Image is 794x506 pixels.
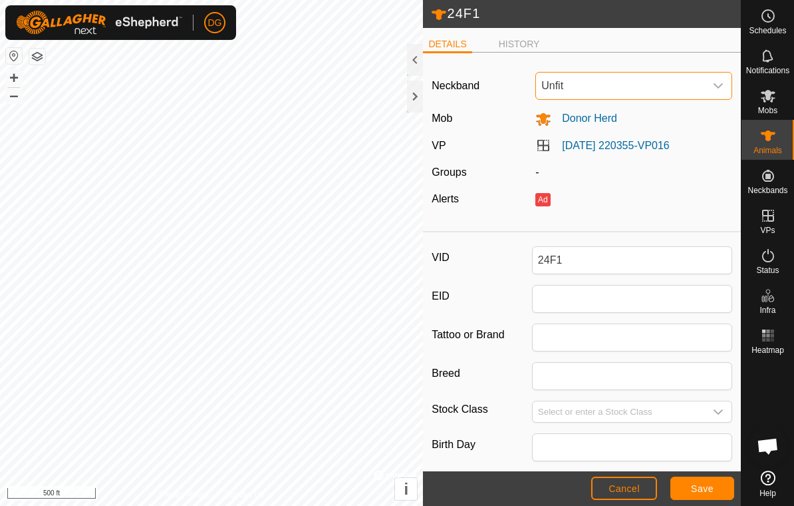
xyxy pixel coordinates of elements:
[6,70,22,86] button: +
[751,346,784,354] span: Heatmap
[759,489,776,497] span: Help
[753,146,782,154] span: Animals
[562,140,670,151] a: [DATE] 220355-VP016
[758,107,777,115] span: Mobs
[431,5,741,23] h2: 24F1
[29,49,45,65] button: Map Layers
[432,433,532,456] label: Birth Day
[747,186,787,194] span: Neckbands
[6,87,22,103] button: –
[760,226,775,234] span: VPs
[423,37,471,53] li: DETAILS
[591,477,657,500] button: Cancel
[432,113,452,124] label: Mob
[756,266,779,274] span: Status
[432,78,479,94] label: Neckband
[395,478,417,500] button: i
[16,11,182,35] img: Gallagher Logo
[432,193,459,204] label: Alerts
[536,73,705,99] span: Unfit
[432,285,532,308] label: EID
[705,401,731,422] div: dropdown trigger
[432,362,532,385] label: Breed
[225,489,264,501] a: Contact Us
[404,480,409,498] span: i
[705,73,731,99] div: dropdown trigger
[159,489,209,501] a: Privacy Policy
[670,477,734,500] button: Save
[691,483,714,494] span: Save
[432,140,446,151] label: VP
[432,166,466,178] label: Groups
[749,27,786,35] span: Schedules
[6,48,22,64] button: Reset Map
[432,246,532,269] label: VID
[759,306,775,314] span: Infra
[493,37,545,51] li: HISTORY
[533,401,705,422] input: Select or enter a Stock Class
[530,164,737,180] div: -
[432,324,532,346] label: Tattoo or Brand
[208,16,222,30] span: DG
[608,483,640,494] span: Cancel
[551,113,617,124] span: Donor Herd
[746,67,789,75] span: Notifications
[535,193,550,206] button: Ad
[432,401,532,417] label: Stock Class
[741,465,794,503] a: Help
[748,426,788,466] div: Open chat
